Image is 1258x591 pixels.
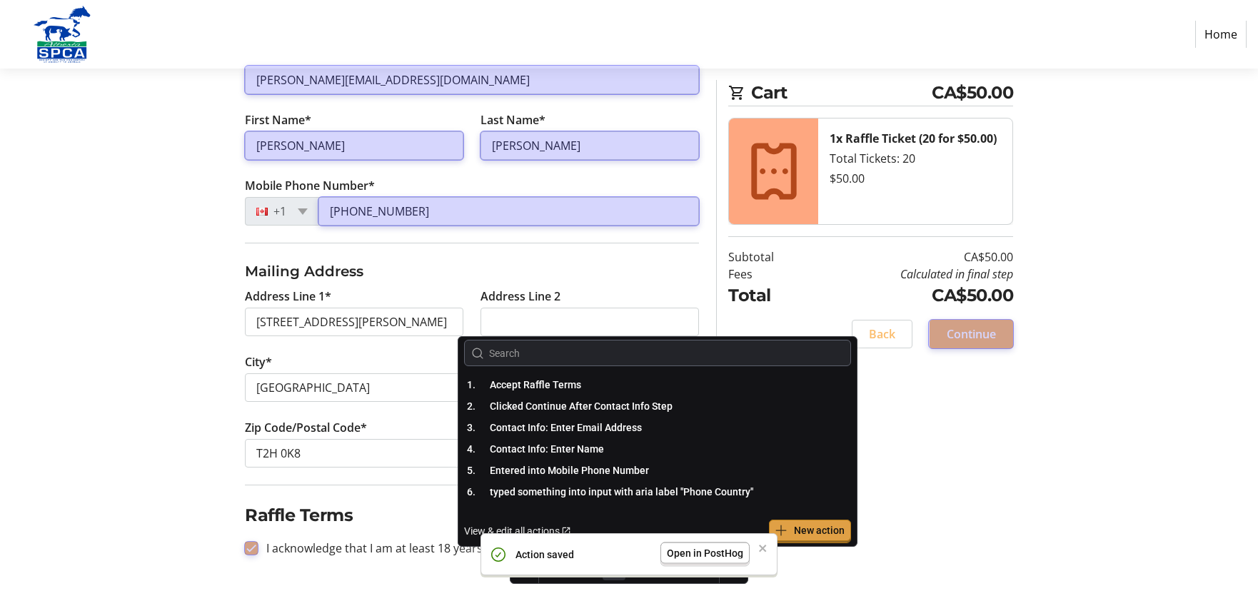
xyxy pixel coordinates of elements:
[480,288,560,305] label: Address Line 2
[728,266,810,283] td: Fees
[751,80,932,106] span: Cart
[930,320,1013,348] button: Continue
[245,308,463,336] input: Address
[245,373,463,402] input: City
[258,540,574,557] label: I acknowledge that I am at least 18 years of age or older.*
[810,283,1013,308] td: CA$50.00
[869,325,895,343] span: Back
[245,419,367,436] label: Zip Code/Postal Code*
[932,80,1013,106] span: CA$50.00
[245,439,463,468] input: Zip or Postal Code
[810,248,1013,266] td: CA$50.00
[852,320,912,348] button: Back
[728,248,810,266] td: Subtotal
[810,266,1013,283] td: Calculated in final step
[245,111,311,128] label: First Name*
[245,502,699,528] h2: Raffle Terms
[245,261,699,282] h3: Mailing Address
[245,177,375,194] label: Mobile Phone Number*
[728,283,810,308] td: Total
[245,353,272,370] label: City*
[480,111,545,128] label: Last Name*
[830,150,1001,167] div: Total Tickets: 20
[830,131,997,146] strong: 1x Raffle Ticket (20 for $50.00)
[830,170,1001,187] div: $50.00
[245,288,331,305] label: Address Line 1*
[1195,21,1247,48] a: Home
[11,6,113,63] img: Alberta SPCA's Logo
